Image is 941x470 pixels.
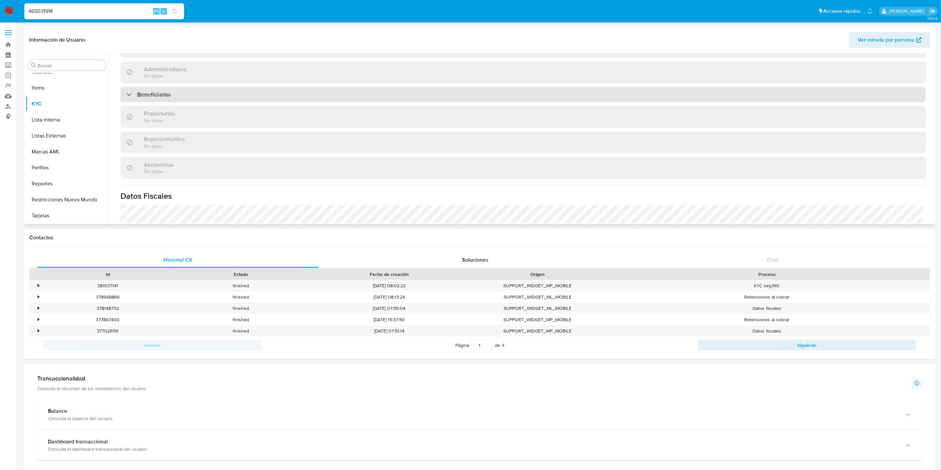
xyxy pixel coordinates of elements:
[604,314,930,325] div: Retenciones al cobrar
[144,143,185,149] p: Sin datos
[24,7,184,16] input: Buscar usuario o caso...
[471,314,604,325] div: SUPPORT_WIDGET_MP_MOBILE
[174,314,308,325] div: finished
[26,128,109,144] button: Listas Externas
[471,326,604,337] div: SUPPORT_WIDGET_MP_MOBILE
[502,342,504,349] span: 3
[471,303,604,314] div: SUPPORT_WIDGET_ML_MOBILE
[604,280,930,291] div: KYC seg360
[471,292,604,303] div: SUPPORT_WIDGET_ML_MOBILE
[120,191,926,201] h1: Datos Fiscales
[43,340,262,351] button: Anterior
[120,106,926,127] div: PropietariosSin datos
[698,340,916,351] button: Siguiente
[144,161,173,168] h3: Accionistas
[307,303,471,314] div: [DATE] 07:55:04
[38,294,39,300] div: •
[823,8,861,15] span: Accesos rápidos
[604,303,930,314] div: Datos fiscales
[41,303,174,314] div: 378148732
[455,340,504,351] span: Página de
[604,292,930,303] div: Retenciones al cobrar
[41,326,174,337] div: 377026151
[168,7,181,16] button: search-icon
[38,317,39,323] div: •
[154,8,159,14] span: Alt
[858,32,915,48] span: Ver mirada por persona
[462,256,488,264] span: Soluciones
[604,326,930,337] div: Datos fiscales
[144,110,175,117] h3: Propietarios
[849,32,930,48] button: Ver mirada por persona
[29,37,85,43] h1: Información de Usuario
[867,8,873,14] a: Notificaciones
[26,160,109,176] button: Perfiles
[41,292,174,303] div: 378948866
[26,144,109,160] button: Marcas AML
[929,8,936,15] a: Salir
[307,280,471,291] div: [DATE] 08:02:22
[120,87,926,102] div: Beneficiarios
[163,256,192,264] span: Historial CX
[144,47,204,54] p: Sin datos
[26,176,109,192] button: Reportes
[609,271,925,278] div: Proceso
[767,256,778,264] span: Chat
[307,326,471,337] div: [DATE] 07:51:14
[26,208,109,224] button: Tarjetas
[38,305,39,312] div: •
[137,91,171,98] h3: Beneficiarios
[889,8,927,14] p: gregorio.negri@mercadolibre.com
[174,292,308,303] div: finished
[120,131,926,153] div: RepresentantesSin datos
[26,192,109,208] button: Restricciones Nuevo Mundo
[120,62,926,83] div: AdministradoresSin datos
[476,271,600,278] div: Origen
[41,314,174,325] div: 377867400
[144,73,186,79] p: Sin datos
[29,234,930,241] h1: Contactos
[471,280,604,291] div: SUPPORT_WIDGET_MP_MOBILE
[46,271,170,278] div: Id
[26,96,109,112] button: KYC
[41,280,174,291] div: 381037141
[120,157,926,179] div: AccionistasSin datos
[144,117,175,123] p: Sin datos
[312,271,466,278] div: Fecha de creación
[174,303,308,314] div: finished
[26,112,109,128] button: Lista Interna
[144,66,186,73] h3: Administradores
[307,292,471,303] div: [DATE] 08:13:24
[174,326,308,337] div: finished
[144,135,185,143] h3: Representantes
[144,168,173,174] p: Sin datos
[179,271,303,278] div: Estado
[38,328,39,334] div: •
[31,63,36,68] button: Buscar
[38,63,104,69] input: Buscar
[174,280,308,291] div: finished
[38,283,39,289] div: •
[307,314,471,325] div: [DATE] 15:37:50
[163,8,165,14] span: s
[26,80,109,96] button: Items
